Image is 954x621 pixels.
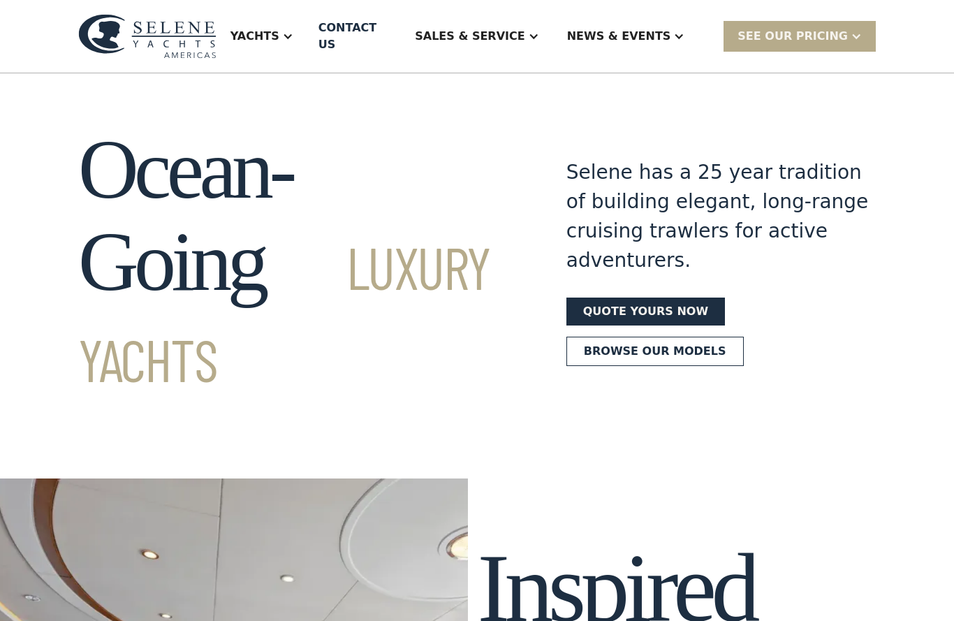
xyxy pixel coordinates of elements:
div: Selene has a 25 year tradition of building elegant, long-range cruising trawlers for active adven... [566,158,876,275]
div: Sales & Service [415,28,524,45]
div: Sales & Service [401,8,552,64]
div: SEE Our Pricing [737,28,848,45]
div: Contact US [318,20,390,53]
div: News & EVENTS [567,28,671,45]
h1: Ocean-Going [78,124,516,400]
a: Browse our models [566,337,744,366]
div: Yachts [230,28,279,45]
div: Yachts [217,8,307,64]
a: Quote yours now [566,298,725,326]
div: News & EVENTS [553,8,699,64]
div: SEE Our Pricing [724,21,876,51]
img: logo [78,14,217,59]
span: Luxury Yachts [78,231,490,394]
